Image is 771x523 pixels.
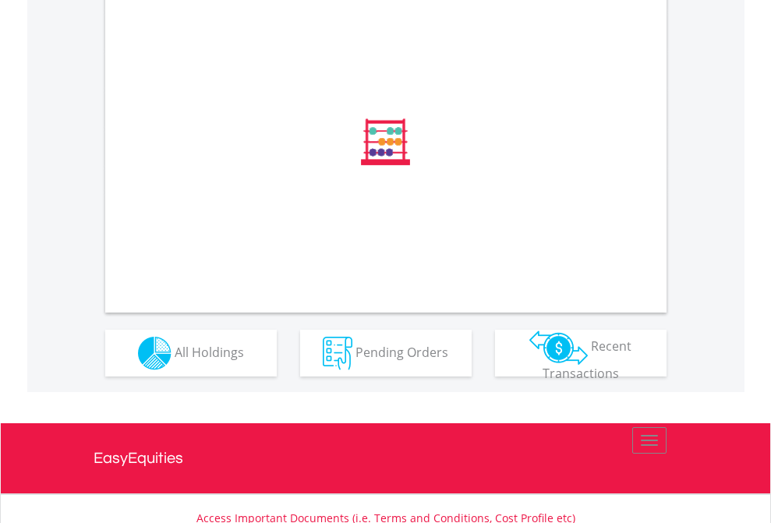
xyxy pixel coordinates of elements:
[175,343,244,360] span: All Holdings
[495,330,667,376] button: Recent Transactions
[105,330,277,376] button: All Holdings
[300,330,472,376] button: Pending Orders
[529,330,588,365] img: transactions-zar-wht.png
[355,343,448,360] span: Pending Orders
[138,337,172,370] img: holdings-wht.png
[94,423,678,493] a: EasyEquities
[323,337,352,370] img: pending_instructions-wht.png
